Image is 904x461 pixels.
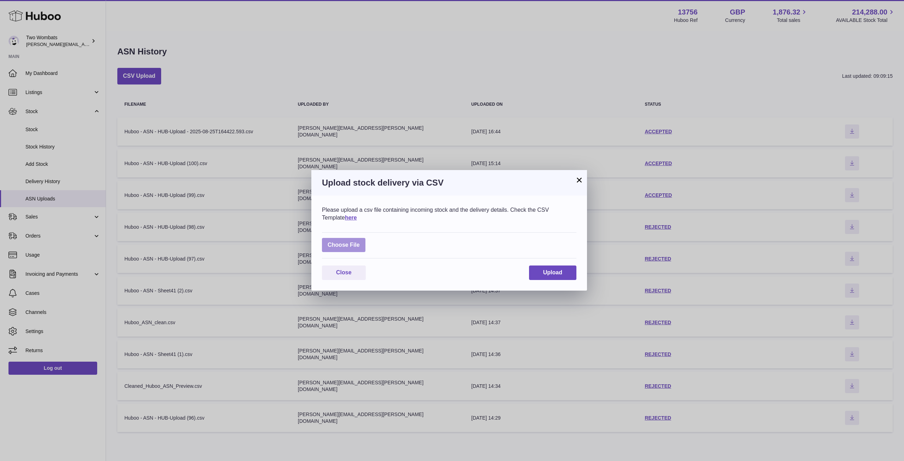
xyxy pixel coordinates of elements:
[322,265,366,280] button: Close
[345,215,357,221] a: here
[322,238,365,252] span: Choose File
[529,265,576,280] button: Upload
[336,269,352,275] span: Close
[543,269,562,275] span: Upload
[575,176,583,184] button: ×
[322,177,576,188] h3: Upload stock delivery via CSV
[322,206,576,221] div: Please upload a csv file containing incoming stock and the delivery details. Check the CSV Template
